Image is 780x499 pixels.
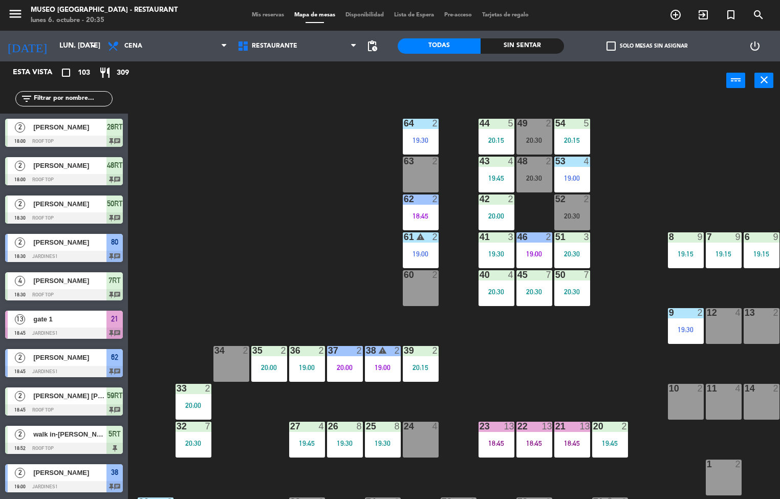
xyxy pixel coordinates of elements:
span: 103 [78,67,90,79]
span: 4 [15,276,25,286]
div: 2 [432,157,438,166]
span: 5RT [109,428,121,440]
span: 48RT [107,159,123,171]
div: 20:30 [516,137,552,144]
div: 19:30 [327,440,363,447]
div: 48 [517,157,518,166]
div: 37 [328,346,329,355]
div: 13 [504,422,514,431]
div: 4 [735,308,741,317]
div: 20:00 [251,364,287,371]
div: 50 [555,270,556,279]
i: search [752,9,765,21]
span: Mapa de mesas [289,12,340,18]
div: lunes 6. octubre - 20:35 [31,15,178,26]
div: 13 [579,422,590,431]
div: 5 [508,119,514,128]
span: 2 [15,122,25,133]
div: 19:15 [668,250,704,257]
div: 2 [432,119,438,128]
div: 20:00 [327,364,363,371]
div: 19:45 [289,440,325,447]
div: 19:30 [668,326,704,333]
div: 2 [205,384,211,393]
span: walk in-[PERSON_NAME] [33,429,106,440]
span: 2 [15,161,25,171]
div: 36 [290,346,291,355]
i: power_settings_new [749,40,761,52]
div: 18:45 [479,440,514,447]
button: close [754,73,773,88]
div: 2 [546,232,552,242]
div: 20:30 [479,288,514,295]
div: 7 [546,270,552,279]
div: 18:45 [403,212,439,220]
div: 20:30 [516,288,552,295]
span: [PERSON_NAME] [33,122,106,133]
i: exit_to_app [697,9,709,21]
span: Disponibilidad [340,12,389,18]
div: 20:30 [554,212,590,220]
div: 20:00 [479,212,514,220]
i: close [758,74,770,86]
span: 80 [111,236,118,248]
span: 2 [15,391,25,401]
div: 46 [517,232,518,242]
div: 2 [432,270,438,279]
div: 2 [432,346,438,355]
div: 3 [583,232,590,242]
span: 38 [111,466,118,479]
div: 19:00 [516,250,552,257]
div: 2 [546,157,552,166]
div: 20:15 [554,137,590,144]
i: restaurant [99,67,111,79]
span: pending_actions [366,40,378,52]
div: 20:30 [176,440,211,447]
div: Museo [GEOGRAPHIC_DATA] - Restaurant [31,5,178,15]
div: 2 [508,194,514,204]
span: Restaurante [252,42,297,50]
div: 2 [432,194,438,204]
span: Mis reservas [247,12,289,18]
span: 2 [15,429,25,440]
div: 2 [546,119,552,128]
div: Sin sentar [481,38,564,54]
div: 9 [773,232,779,242]
div: 2 [280,346,287,355]
span: check_box_outline_blank [606,41,616,51]
div: 19:00 [365,364,401,371]
div: 4 [508,270,514,279]
div: 2 [432,232,438,242]
i: add_circle_outline [669,9,682,21]
span: [PERSON_NAME] [33,275,106,286]
div: 22 [517,422,518,431]
button: menu [8,6,23,25]
span: [PERSON_NAME] [PERSON_NAME] [33,390,106,401]
i: menu [8,6,23,21]
div: 35 [252,346,253,355]
div: 3 [508,232,514,242]
span: 7RT [109,274,121,287]
div: 19:00 [289,364,325,371]
div: 13 [541,422,552,431]
div: 34 [214,346,215,355]
div: 19:45 [592,440,628,447]
div: 20:30 [554,250,590,257]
